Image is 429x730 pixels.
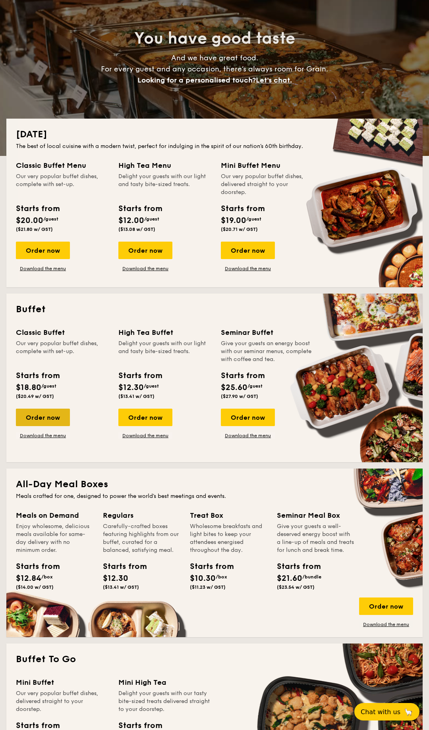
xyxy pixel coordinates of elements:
[16,128,413,141] h2: [DATE]
[221,327,314,338] div: Seminar Buffet
[16,142,413,150] div: The best of local cuisine with a modern twist, perfect for indulging in the spirit of our nation’...
[277,510,354,521] div: Seminar Meal Box
[16,340,109,363] div: Our very popular buffet dishes, complete with set-up.
[16,370,59,382] div: Starts from
[16,227,53,232] span: ($21.80 w/ GST)
[221,216,246,225] span: $19.00
[16,492,413,500] div: Meals crafted for one, designed to power the world's best meetings and events.
[101,54,328,85] span: And we have great food. For every guest and any occasion, there’s always room for Grain.
[16,690,109,713] div: Our very popular buffet dishes, delivered straight to your doorstep.
[16,265,70,272] a: Download the menu
[118,409,172,426] div: Order now
[16,523,93,554] div: Enjoy wholesome, delicious meals available for same-day delivery with no minimum order.
[144,383,159,389] span: /guest
[118,327,211,338] div: High Tea Buffet
[16,173,109,196] div: Our very popular buffet dishes, complete with set-up.
[16,510,93,521] div: Meals on Demand
[118,394,155,399] span: ($13.41 w/ GST)
[190,561,226,572] div: Starts from
[404,707,413,717] span: 🦙
[103,561,139,572] div: Starts from
[16,432,70,439] a: Download the menu
[16,383,41,392] span: $18.80
[144,216,159,222] span: /guest
[221,242,275,259] div: Order now
[118,242,172,259] div: Order now
[118,370,162,382] div: Starts from
[359,621,413,628] a: Download the menu
[118,383,144,392] span: $12.30
[134,29,295,48] span: You have good taste
[16,574,41,583] span: $12.84
[16,677,109,688] div: Mini Buffet
[277,584,315,590] span: ($23.54 w/ GST)
[118,203,162,215] div: Starts from
[118,173,211,196] div: Delight your guests with our light and tasty bite-sized treats.
[16,203,59,215] div: Starts from
[221,203,264,215] div: Starts from
[221,370,264,382] div: Starts from
[16,394,54,399] span: ($20.49 w/ GST)
[277,561,313,572] div: Starts from
[16,242,70,259] div: Order now
[118,677,211,688] div: Mini High Tea
[16,160,109,171] div: Classic Buffet Menu
[41,574,53,580] span: /box
[190,574,216,583] span: $10.30
[118,216,144,225] span: $12.00
[16,409,70,426] div: Order now
[103,574,128,583] span: $12.30
[16,478,413,491] h2: All-Day Meal Boxes
[256,76,292,85] span: Let's chat.
[16,216,43,225] span: $20.00
[16,327,109,338] div: Classic Buffet
[221,227,258,232] span: ($20.71 w/ GST)
[43,216,58,222] span: /guest
[103,584,139,590] span: ($13.41 w/ GST)
[221,432,275,439] a: Download the menu
[118,265,172,272] a: Download the menu
[302,574,321,580] span: /bundle
[118,160,211,171] div: High Tea Menu
[354,703,419,720] button: Chat with us🦙
[216,574,227,580] span: /box
[221,340,314,363] div: Give your guests an energy boost with our seminar menus, complete with coffee and tea.
[118,690,211,713] div: Delight your guests with our tasty bite-sized treats delivered straight to your doorstep.
[277,574,302,583] span: $21.60
[16,303,413,316] h2: Buffet
[361,708,400,716] span: Chat with us
[221,173,314,196] div: Our very popular buffet dishes, delivered straight to your doorstep.
[221,160,314,171] div: Mini Buffet Menu
[246,216,261,222] span: /guest
[137,76,256,85] span: Looking for a personalised touch?
[16,584,54,590] span: ($14.00 w/ GST)
[190,584,226,590] span: ($11.23 w/ GST)
[190,510,267,521] div: Treat Box
[190,523,267,554] div: Wholesome breakfasts and light bites to keep your attendees energised throughout the day.
[41,383,56,389] span: /guest
[247,383,263,389] span: /guest
[16,561,52,572] div: Starts from
[103,523,180,554] div: Carefully-crafted boxes featuring highlights from our buffet, curated for a balanced, satisfying ...
[221,409,275,426] div: Order now
[103,510,180,521] div: Regulars
[221,383,247,392] span: $25.60
[221,265,275,272] a: Download the menu
[277,523,354,554] div: Give your guests a well-deserved energy boost with a line-up of meals and treats for lunch and br...
[118,432,172,439] a: Download the menu
[221,394,258,399] span: ($27.90 w/ GST)
[16,653,413,666] h2: Buffet To Go
[359,597,413,615] div: Order now
[118,227,155,232] span: ($13.08 w/ GST)
[118,340,211,363] div: Delight your guests with our light and tasty bite-sized treats.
